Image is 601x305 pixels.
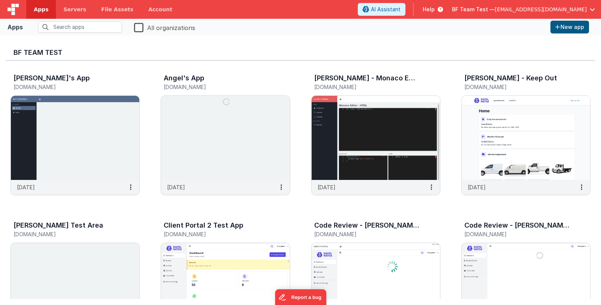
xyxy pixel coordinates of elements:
[468,183,486,191] p: [DATE]
[38,21,122,33] input: Search apps
[314,84,422,90] h5: [DOMAIN_NAME]
[164,84,271,90] h5: [DOMAIN_NAME]
[14,231,121,237] h5: [DOMAIN_NAME]
[14,84,121,90] h5: [DOMAIN_NAME]
[318,183,336,191] p: [DATE]
[314,222,419,229] h3: Code Review - [PERSON_NAME]
[314,231,422,237] h5: [DOMAIN_NAME]
[164,222,243,229] h3: Client Portal 2 Test App
[63,6,86,13] span: Servers
[464,74,557,82] h3: [PERSON_NAME] - Keep Out
[164,231,271,237] h5: [DOMAIN_NAME]
[8,23,23,32] div: Apps
[452,6,495,13] span: BF Team Test —
[17,183,35,191] p: [DATE]
[314,74,419,82] h3: [PERSON_NAME] - Monaco Editor Test
[14,49,587,56] h3: BF Team Test
[101,6,134,13] span: File Assets
[423,6,435,13] span: Help
[164,74,204,82] h3: Angel's App
[464,222,569,229] h3: Code Review - [PERSON_NAME]
[134,22,195,32] label: All organizations
[464,231,572,237] h5: [DOMAIN_NAME]
[371,6,401,13] span: AI Assistant
[14,74,90,82] h3: [PERSON_NAME]'s App
[34,6,48,13] span: Apps
[550,21,589,33] button: New app
[495,6,587,13] span: [EMAIL_ADDRESS][DOMAIN_NAME]
[358,3,405,16] button: AI Assistant
[464,84,572,90] h5: [DOMAIN_NAME]
[275,289,326,305] iframe: Marker.io feedback button
[14,222,103,229] h3: [PERSON_NAME] Test Area
[452,6,595,13] button: BF Team Test — [EMAIL_ADDRESS][DOMAIN_NAME]
[167,183,185,191] p: [DATE]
